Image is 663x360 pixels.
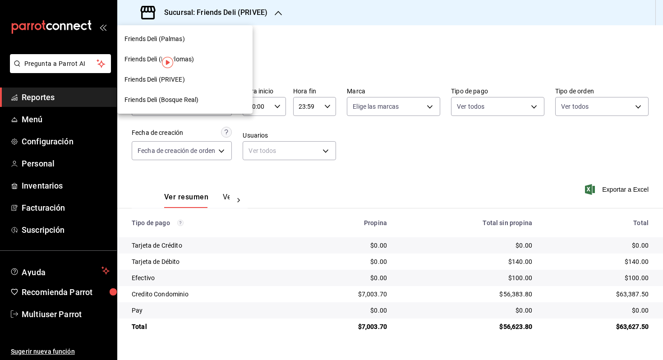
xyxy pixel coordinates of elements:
div: Friends Deli (Bosque Real) [117,90,253,110]
div: Friends Deli (PRIVEE) [117,69,253,90]
img: Tooltip marker [162,57,173,68]
span: Friends Deli (Interlomas) [124,55,194,64]
div: Friends Deli (Interlomas) [117,49,253,69]
div: Friends Deli (Palmas) [117,29,253,49]
span: Friends Deli (Palmas) [124,34,185,44]
span: Friends Deli (Bosque Real) [124,95,198,105]
span: Friends Deli (PRIVEE) [124,75,185,84]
